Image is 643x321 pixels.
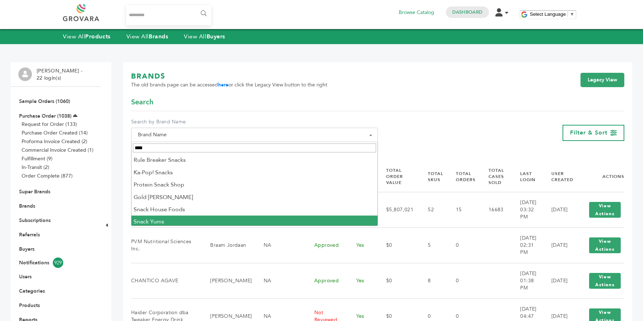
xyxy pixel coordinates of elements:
label: Search by Brand Name [131,118,378,126]
img: profile.png [18,67,32,81]
td: NA [255,263,305,298]
td: 52 [419,192,447,227]
a: here [218,81,228,88]
strong: Products [85,33,110,41]
a: Dashboard [452,9,482,15]
a: Fulfillment (9) [22,155,52,162]
a: Commercial Invoice Created (1) [22,147,93,154]
li: Gold [PERSON_NAME] [131,191,378,203]
button: View Actions [589,237,621,253]
td: 5 [419,227,447,263]
td: PVM Nutritional Sciences Inc. [131,227,201,263]
span: Brand Name [131,128,378,142]
td: $0 [377,227,419,263]
a: Products [19,302,40,309]
a: Subscriptions [19,217,51,224]
td: Approved [305,227,347,263]
strong: Buyers [207,33,225,41]
li: Snack House Foods [131,203,378,216]
strong: Brands [149,33,168,41]
th: User Created [542,161,577,192]
a: Legacy View [580,73,624,87]
th: Actions [577,161,624,192]
a: Super Brands [19,188,50,195]
td: [DATE] 03:32 PM [511,192,542,227]
li: Protein Snack Shop [131,179,378,191]
a: View AllBrands [126,33,168,41]
th: Total Cases Sold [480,161,512,192]
th: Total SKUs [419,161,447,192]
a: Users [19,273,32,280]
a: Select Language​ [530,11,574,17]
th: Last Login [511,161,542,192]
a: In-Transit (2) [22,164,49,171]
a: Proforma Invoice Created (2) [22,138,87,145]
a: Brands [19,203,35,209]
td: 15 [447,192,480,227]
li: Rule Breaker Snacks [131,154,378,166]
a: Browse Catalog [399,9,434,16]
td: 0 [447,263,480,298]
td: $0 [377,263,419,298]
td: [DATE] [542,263,577,298]
a: Buyers [19,246,34,252]
a: Referrals [19,231,40,238]
button: View Actions [589,273,621,289]
td: Yes [347,227,377,263]
h1: BRANDS [131,71,327,81]
input: Search [133,143,376,152]
a: Purchase Order Created (14) [22,129,88,136]
li: [PERSON_NAME] - 22 login(s) [37,67,84,81]
td: 8 [419,263,447,298]
span: Brand Name [135,130,374,140]
td: CHANTICO AGAVE [131,263,201,298]
a: Categories [19,288,45,294]
a: Order Complete (877) [22,173,73,179]
a: Purchase Order (1038) [19,113,71,119]
span: ▼ [570,11,574,17]
td: [DATE] [542,227,577,263]
th: Total Orders [447,161,480,192]
th: Total Order Value [377,161,419,192]
td: Braam Jordaan [201,227,254,263]
span: The old brands page can be accessed or click the Legacy View button to the right [131,81,327,89]
button: View Actions [589,202,621,218]
a: View AllBuyers [184,33,225,41]
td: NA [255,227,305,263]
td: 0 [447,227,480,263]
td: [DATE] [542,192,577,227]
td: [DATE] 02:31 PM [511,227,542,263]
span: ​ [568,11,568,17]
td: 16683 [480,192,512,227]
li: Ka-Pop! Snacks [131,166,378,179]
span: Filter & Sort [570,129,607,137]
input: Search... [126,5,211,25]
a: Request for Order (133) [22,121,77,128]
span: Search [131,97,153,107]
td: Yes [347,263,377,298]
td: [DATE] 01:38 PM [511,263,542,298]
span: Select Language [530,11,566,17]
a: View AllProducts [63,33,111,41]
td: [PERSON_NAME] [201,263,254,298]
a: Notifications929 [19,258,92,268]
span: 929 [53,258,63,268]
td: $5,807,021 [377,192,419,227]
a: Sample Orders (1060) [19,98,70,105]
li: Snack Yums [131,216,378,228]
td: Approved [305,263,347,298]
